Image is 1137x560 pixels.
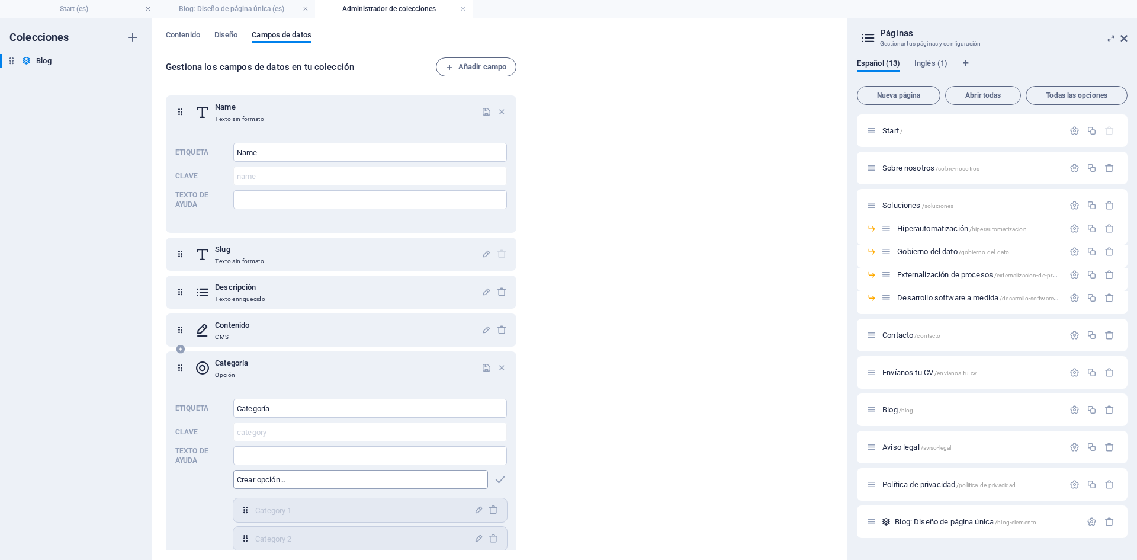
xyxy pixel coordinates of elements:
[233,446,507,465] div: Texto de ayuda
[897,270,1072,279] span: Externalización de procesos
[956,482,1016,488] span: /politica-de-privacidad
[914,332,940,339] span: /contacto
[959,249,1010,255] span: /gobierno-del-dato
[1069,442,1080,452] div: Configuración
[879,369,1064,376] div: Envíanos tu CV/envianos-tu-cv
[1087,442,1097,452] div: Duplicar
[1104,479,1114,489] div: Eliminar
[175,171,229,181] p: Un identificador único para este campo que se usa de forma interna. No puede modificarse.
[969,226,1027,232] span: /hiperautomatizacion
[1104,223,1114,233] div: Eliminar
[882,331,940,340] span: Haz clic para abrir la página
[1087,163,1097,173] div: Duplicar
[881,517,891,527] div: Este diseño se usa como una plantilla para todos los elementos (como por ejemplo un post de un bl...
[1069,163,1080,173] div: Configuración
[1104,247,1114,257] div: Eliminar
[215,280,265,295] h6: Descripción
[1087,270,1097,280] div: Duplicar
[215,114,264,124] p: Texto sin formato
[1104,293,1114,303] div: Eliminar
[1069,126,1080,136] div: Configuración
[882,368,977,377] span: Haz clic para abrir la página
[894,294,1064,302] div: Desarrollo software a medida/desarrollo-software-a-medida
[950,92,1016,99] span: Abrir todas
[1104,163,1114,173] div: Eliminar
[36,54,51,68] h6: Blog
[857,56,900,73] span: Español (13)
[233,143,507,162] div: Etiqueta
[945,86,1021,105] button: Abrir todas
[1104,442,1114,452] div: Eliminar
[879,127,1064,135] div: Start/
[1104,367,1114,377] div: Eliminar
[1087,126,1097,136] div: Duplicar
[897,224,1026,233] span: Hiperautomatización
[879,406,1064,414] div: Blog/blog
[900,128,902,135] span: /
[315,2,473,15] h4: Administrador de colecciones
[934,370,977,376] span: /envianos-tu-cv
[882,201,953,210] span: Haz clic para abrir la página
[879,481,1064,488] div: Política de privacidad/politica-de-privacidad
[1031,92,1122,99] span: Todas las opciones
[994,272,1072,279] span: /externalizacion-de-procesos
[857,86,940,105] button: Nueva página
[166,28,200,44] span: Contenido
[1069,293,1080,303] div: Configuración
[175,404,229,413] p: Etiqueta
[879,443,1064,451] div: Aviso legal/aviso-legal
[879,201,1064,209] div: Soluciones/soluciones
[158,2,315,15] h4: Blog: Diseño de página única (es)
[1087,330,1097,340] div: Duplicar
[1069,330,1080,340] div: Configuración
[1026,86,1128,105] button: Todas las opciones
[879,331,1064,339] div: Contacto/contacto
[880,39,1104,49] h3: Gestionar tus páginas y configuración
[233,470,488,489] input: Crear opción...
[214,28,238,44] span: Diseño
[436,57,516,76] button: Añadir campo
[914,56,947,73] span: Inglés (1)
[233,190,507,209] div: Texto de ayuda
[1069,270,1080,280] div: Configuración
[882,405,913,414] span: Haz clic para abrir la página
[1087,247,1097,257] div: Duplicar
[1104,200,1114,210] div: Eliminar
[899,407,914,414] span: /blog
[1104,126,1114,136] div: La página principal no puede eliminarse
[879,164,1064,172] div: Sobre nosotros/sobre-nosotros
[215,332,249,342] p: CMS
[215,370,248,380] p: Opción
[1104,270,1114,280] div: Eliminar
[1087,223,1097,233] div: Duplicar
[1087,479,1097,489] div: Duplicar
[175,148,229,157] p: Etiqueta
[215,100,264,114] h6: Name
[1000,295,1080,302] span: /desarrollo-software-a-medida
[891,518,1081,526] div: Blog: Diseño de página única/blog-elemento
[166,60,436,74] h6: Gestiona los campos de datos en tu colección
[922,203,954,209] span: /soluciones
[862,92,935,99] span: Nueva página
[880,28,1128,39] h2: Páginas
[1069,479,1080,489] div: Configuración
[1087,405,1097,415] div: Duplicar
[1087,293,1097,303] div: Duplicar
[995,519,1036,526] span: /blog-elemento
[1069,405,1080,415] div: Configuración
[1087,517,1097,527] div: Configuración
[895,517,1036,526] span: Haz clic para abrir la página
[215,356,248,370] h6: Categoría
[215,257,264,266] p: Texto sin formato
[1069,367,1080,377] div: Configuración
[921,444,952,451] span: /aviso-legal
[894,225,1064,232] div: Hiperautomatización/hiperautomatizacion
[1069,223,1080,233] div: Configuración
[1069,247,1080,257] div: Configuración
[897,247,1009,256] span: Gobierno del dato
[215,242,264,257] h6: Slug
[126,30,140,44] i: Crear colección
[936,165,979,172] span: /sobre-nosotros
[1087,200,1097,210] div: Duplicar
[857,59,1128,81] div: Pestañas de idiomas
